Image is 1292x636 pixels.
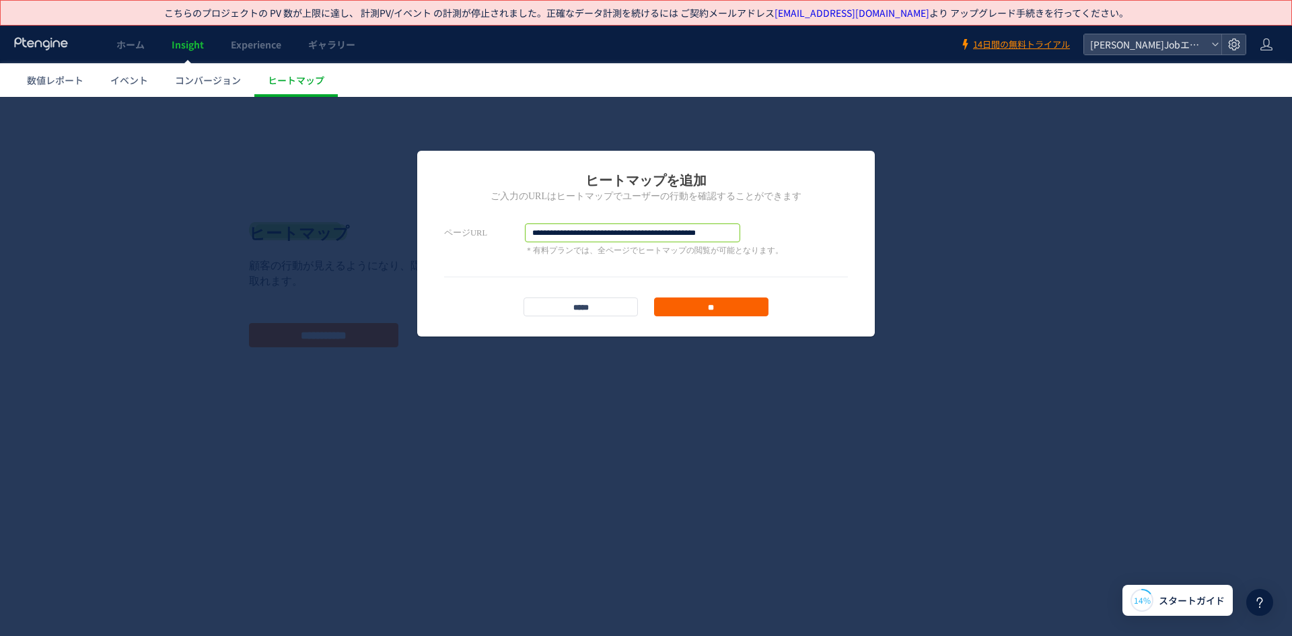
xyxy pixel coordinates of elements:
[172,38,204,51] span: Insight
[444,74,848,93] h1: ヒートマップを追加
[1134,594,1151,606] span: 14%
[525,148,783,160] p: ＊有料プランでは、全ページでヒートマップの閲覧が可能となります。
[110,73,148,87] span: イベント
[1086,34,1206,55] span: [PERSON_NAME]Jobエージェント
[116,38,145,51] span: ホーム
[308,38,355,51] span: ギャラリー
[444,127,525,145] label: ページURL
[231,38,281,51] span: Experience
[546,6,1128,20] span: 正確なデータ計測を続けるには ご契約メールアドレス より アップグレード手続きを行ってください。
[444,93,848,106] h2: ご入力のURLはヒートマップでユーザーの行動を確認することができます
[268,73,324,87] span: ヒートマップ
[973,38,1070,51] span: 14日間の無料トライアル
[164,6,1128,20] p: こちらのプロジェクトの PV 数が上限に達し、 計測PV/イベント の計測が停止されました。
[1159,594,1225,608] span: スタートガイド
[775,6,929,20] a: [EMAIL_ADDRESS][DOMAIN_NAME]
[960,38,1070,51] a: 14日間の無料トライアル
[175,73,241,87] span: コンバージョン
[27,73,83,87] span: 数値レポート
